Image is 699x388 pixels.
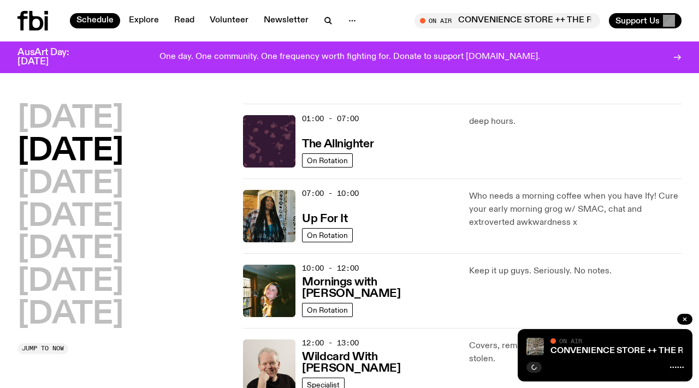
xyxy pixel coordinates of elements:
p: Who needs a morning coffee when you have Ify! Cure your early morning grog w/ SMAC, chat and extr... [469,190,682,229]
span: Support Us [615,16,660,26]
button: [DATE] [17,136,123,167]
button: [DATE] [17,202,123,232]
h3: Mornings with [PERSON_NAME] [302,277,455,300]
span: On Rotation [307,231,348,239]
img: Ify - a Brown Skin girl with black braided twists, looking up to the side with her tongue stickin... [243,190,295,242]
a: Volunteer [203,13,255,28]
button: On AirCONVENIENCE STORE ++ THE RIONS x [DATE] Arvos [414,13,600,28]
button: Support Us [609,13,682,28]
h3: Wildcard With [PERSON_NAME] [302,351,455,374]
button: [DATE] [17,267,123,297]
button: [DATE] [17,300,123,330]
img: A corner shot of the fbi music library [526,338,544,355]
a: Newsletter [257,13,315,28]
button: [DATE] [17,104,123,134]
span: On Air [559,337,582,344]
span: 07:00 - 10:00 [302,188,359,199]
button: Jump to now [17,343,68,354]
button: [DATE] [17,169,123,200]
span: On Rotation [307,156,348,164]
a: On Rotation [302,303,353,317]
p: One day. One community. One frequency worth fighting for. Donate to support [DOMAIN_NAME]. [159,52,540,62]
a: On Rotation [302,228,353,242]
span: 12:00 - 13:00 [302,338,359,348]
button: [DATE] [17,234,123,265]
a: Explore [122,13,165,28]
h3: Up For It [302,213,347,225]
img: Freya smiles coyly as she poses for the image. [243,265,295,317]
a: Schedule [70,13,120,28]
h3: AusArt Day: [DATE] [17,48,87,67]
a: Read [168,13,201,28]
span: Jump to now [22,345,64,351]
a: Up For It [302,211,347,225]
p: Covers, remakes, re-hashes + all things borrowed and stolen. [469,339,682,366]
p: deep hours. [469,115,682,128]
p: Keep it up guys. Seriously. No notes. [469,265,682,278]
a: Mornings with [PERSON_NAME] [302,274,455,300]
span: 01:00 - 07:00 [302,114,359,124]
a: The Allnighter [302,136,374,150]
a: Wildcard With [PERSON_NAME] [302,349,455,374]
span: 10:00 - 12:00 [302,263,359,273]
span: On Rotation [307,306,348,314]
h3: The Allnighter [302,139,374,150]
a: On Rotation [302,153,353,168]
